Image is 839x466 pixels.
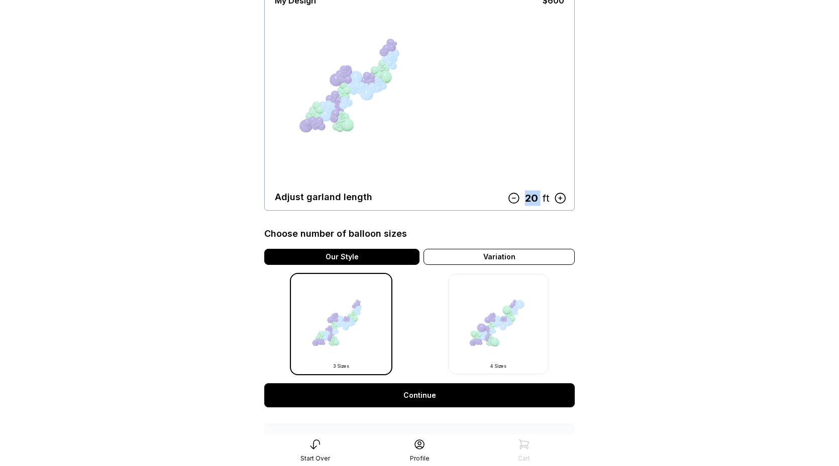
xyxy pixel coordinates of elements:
[543,191,549,206] div: ft
[461,363,536,369] div: 4 Sizes
[275,190,372,204] div: Adjust garland length
[518,454,530,462] div: Cart
[520,191,543,206] div: 20
[448,274,549,374] img: -
[264,227,407,241] div: Choose number of balloon sizes
[264,383,575,407] a: Continue
[303,363,379,369] div: 3 Sizes
[274,433,332,445] div: Design Details
[291,274,391,374] img: -
[300,454,330,462] div: Start Over
[424,249,575,265] div: Variation
[410,454,430,462] div: Profile
[264,249,419,265] div: Our Style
